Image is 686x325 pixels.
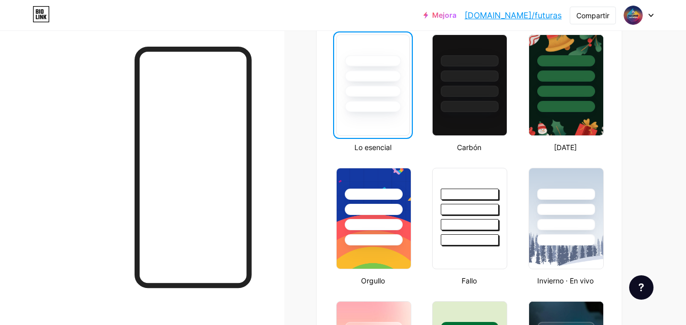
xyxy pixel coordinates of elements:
font: Lo esencial [354,143,391,152]
font: Invierno · En vivo [537,276,594,285]
font: Orgullo [361,276,385,285]
font: Fallo [462,276,477,285]
a: [DOMAIN_NAME]/futuras [465,9,562,21]
font: [DOMAIN_NAME]/futuras [465,10,562,20]
font: Compartir [576,11,609,20]
font: [DATE] [554,143,577,152]
img: futuras [624,6,643,25]
font: Carbón [457,143,481,152]
font: Mejora [432,11,456,19]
